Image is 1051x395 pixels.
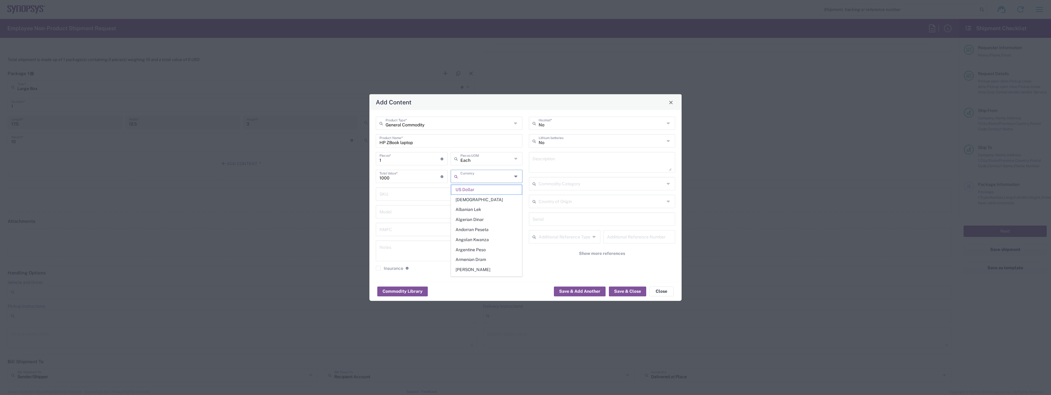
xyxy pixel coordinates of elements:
span: Argentine Peso [451,245,522,255]
button: Save & Close [609,286,646,296]
span: Australian Dollar [451,275,522,284]
span: Armenian Dram [451,255,522,264]
h4: Add Content [376,98,412,107]
span: [DEMOGRAPHIC_DATA] [451,195,522,205]
span: Algerian Dinar [451,215,522,224]
button: Close [649,286,674,296]
span: Albanian Lek [451,205,522,214]
span: Show more references [579,251,625,256]
span: US Dollar [451,185,522,194]
span: [PERSON_NAME] [451,265,522,274]
span: Angolan Kwanza [451,235,522,245]
label: Insurance [376,266,403,271]
span: Andorran Peseta [451,225,522,234]
button: Commodity Library [377,286,428,296]
button: Save & Add Another [554,286,606,296]
button: Close [667,98,675,107]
